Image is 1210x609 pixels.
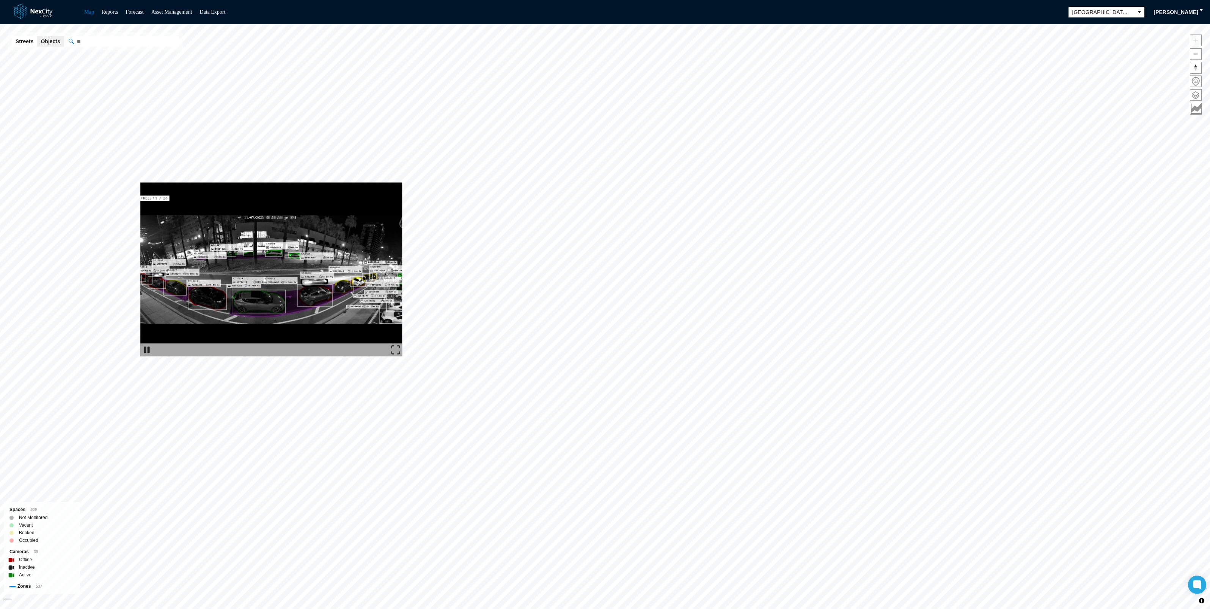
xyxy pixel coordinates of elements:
[19,514,47,521] label: Not Monitored
[1135,7,1144,17] button: select
[126,9,143,15] a: Forecast
[1190,48,1202,60] button: Zoom out
[9,548,74,556] div: Cameras
[1190,103,1202,115] button: Key metrics
[1190,35,1202,46] button: Zoom in
[19,537,38,544] label: Occupied
[1197,596,1206,605] button: Toggle attribution
[140,183,402,356] img: video
[34,550,38,554] span: 33
[19,521,33,529] label: Vacant
[1072,8,1131,16] span: [GEOGRAPHIC_DATA][PERSON_NAME]
[142,345,151,354] img: play
[102,9,118,15] a: Reports
[37,36,64,47] button: Objects
[1190,76,1202,87] button: Home
[12,36,37,47] button: Streets
[16,38,33,45] span: Streets
[1199,596,1204,605] span: Toggle attribution
[41,38,60,45] span: Objects
[30,508,37,512] span: 909
[1149,6,1203,18] button: [PERSON_NAME]
[1154,8,1198,16] span: [PERSON_NAME]
[3,598,12,607] a: Mapbox homepage
[1190,89,1202,101] button: Layers management
[1190,62,1202,74] button: Reset bearing to north
[1190,62,1201,73] span: Reset bearing to north
[19,571,31,579] label: Active
[19,529,35,537] label: Booked
[19,556,32,563] label: Offline
[36,584,42,589] span: 537
[200,9,225,15] a: Data Export
[84,9,94,15] a: Map
[19,563,35,571] label: Inactive
[391,345,400,354] img: expand
[9,582,74,590] div: Zones
[1190,49,1201,60] span: Zoom out
[9,506,74,514] div: Spaces
[151,9,192,15] a: Asset Management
